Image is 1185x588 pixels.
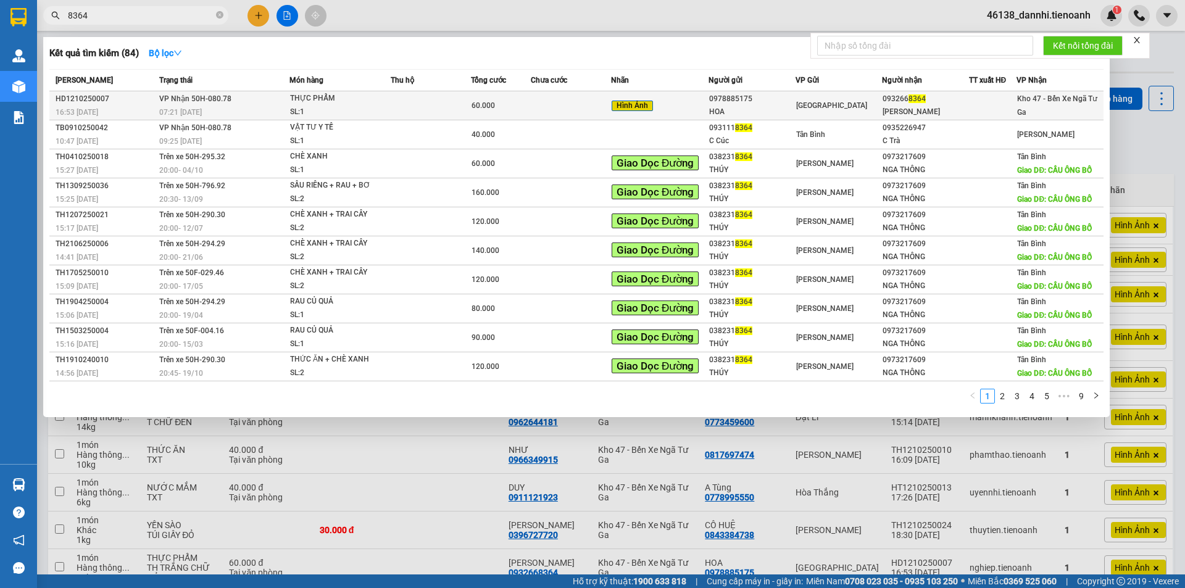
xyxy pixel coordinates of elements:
span: [PERSON_NAME] [56,76,113,85]
div: SL: 2 [290,222,383,235]
div: THÚY [709,366,795,379]
span: down [173,49,182,57]
h3: Kết quả tìm kiếm ( 84 ) [49,47,139,60]
span: Giao DĐ: CẦU ÔNG BỐ [1017,224,1092,233]
div: TB0910250042 [56,122,156,135]
span: [PERSON_NAME] [796,188,854,197]
span: 20:00 - 15/03 [159,340,203,349]
div: CHÈ XANH + TRAI CÂY [290,208,383,222]
div: 0973217609 [883,296,968,308]
div: SL: 1 [290,106,383,119]
div: C Trà [883,135,968,147]
span: Kho 47 - Bến Xe Ngã Tư Ga [1017,94,1097,117]
span: 16:53 [DATE] [56,108,98,117]
div: SL: 1 [290,337,383,351]
span: Người gửi [709,76,742,85]
span: 14:56 [DATE] [56,369,98,378]
span: 15:25 [DATE] [56,195,98,204]
li: 4 [1025,389,1039,404]
div: 0973217609 [883,354,968,366]
div: SL: 2 [290,193,383,206]
div: VẬT TƯ Y TẾ [290,121,383,135]
span: Trên xe 50H-294.29 [159,297,225,306]
span: 8364 [735,123,752,132]
div: SL: 1 [290,308,383,322]
div: THÚY [709,164,795,176]
div: 038231 [709,209,795,222]
span: Tân Bình [796,130,825,139]
input: Tìm tên, số ĐT hoặc mã đơn [68,9,214,22]
span: 15:17 [DATE] [56,224,98,233]
div: 0973217609 [883,267,968,280]
span: search [51,11,60,20]
span: 160.000 [472,188,499,197]
span: Giao Dọc Đường [612,184,699,199]
span: VP Nhận 50H-080.78 [159,123,231,132]
span: Nhãn [611,76,629,85]
div: SL: 2 [290,280,383,293]
span: Trên xe 50H-796.92 [159,181,225,190]
div: TH2106250006 [56,238,156,251]
a: 1 [981,389,994,403]
span: 20:00 - 17/05 [159,282,203,291]
span: [PERSON_NAME] [796,333,854,342]
span: Tân Bình [1017,268,1046,277]
span: Giao Dọc Đường [612,329,699,344]
span: Giao DĐ: CẦU ÔNG BỐ [1017,195,1092,204]
div: TH1904250004 [56,296,156,308]
li: 1 [980,389,995,404]
div: NGA THÔNG [883,337,968,350]
span: [PERSON_NAME] [796,246,854,255]
li: Next 5 Pages [1054,389,1074,404]
span: Tân Bình [1017,152,1046,161]
li: 2 [995,389,1010,404]
span: VP Nhận 50H-080.78 [159,94,231,103]
span: Kết nối tổng đài [1053,39,1113,52]
img: solution-icon [12,111,25,124]
span: Trên xe 50F-029.46 [159,268,224,277]
div: THỰC PHẨM [290,92,383,106]
div: C Cúc [709,135,795,147]
div: 093111 [709,122,795,135]
div: 0973217609 [883,209,968,222]
button: left [965,389,980,404]
span: Giao DĐ: CẦU ÔNG BỐ [1017,311,1092,320]
span: [PERSON_NAME] [1017,130,1075,139]
div: 0935226947 [883,122,968,135]
div: 0973217609 [883,180,968,193]
button: Bộ lọcdown [139,43,192,63]
div: HOA [709,106,795,118]
span: Trạng thái [159,76,193,85]
div: THÚY [709,308,795,321]
div: HD1210250007 [56,93,156,106]
div: TH0410250018 [56,151,156,164]
a: 5 [1040,389,1054,403]
span: 15:09 [DATE] [56,282,98,291]
span: Giao DĐ: CẦU ÔNG BỐ [1017,166,1092,175]
span: Chưa cước [531,76,567,85]
span: 07:21 [DATE] [159,108,202,117]
span: VP Gửi [796,76,819,85]
span: Tân Bình [1017,355,1046,364]
div: 038231 [709,267,795,280]
span: Giao Dọc Đường [612,358,699,373]
span: 8364 [735,181,752,190]
div: THÚY [709,337,795,350]
div: CHÈ XANH + TRAI CÂY [290,266,383,280]
span: close [1133,36,1141,44]
div: NGA THÔNG [883,280,968,292]
div: THÚY [709,193,795,205]
div: 038231 [709,151,795,164]
span: [PERSON_NAME] [796,275,854,284]
span: 8364 [735,326,752,335]
span: VP Nhận [1017,76,1047,85]
img: warehouse-icon [12,478,25,491]
span: Người nhận [882,76,922,85]
span: 8364 [735,239,752,248]
div: CHÈ XANH [290,150,383,164]
span: 80.000 [472,304,495,313]
button: right [1089,389,1104,404]
span: Giao Dọc Đường [612,155,699,170]
img: warehouse-icon [12,80,25,93]
span: Món hàng [289,76,323,85]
